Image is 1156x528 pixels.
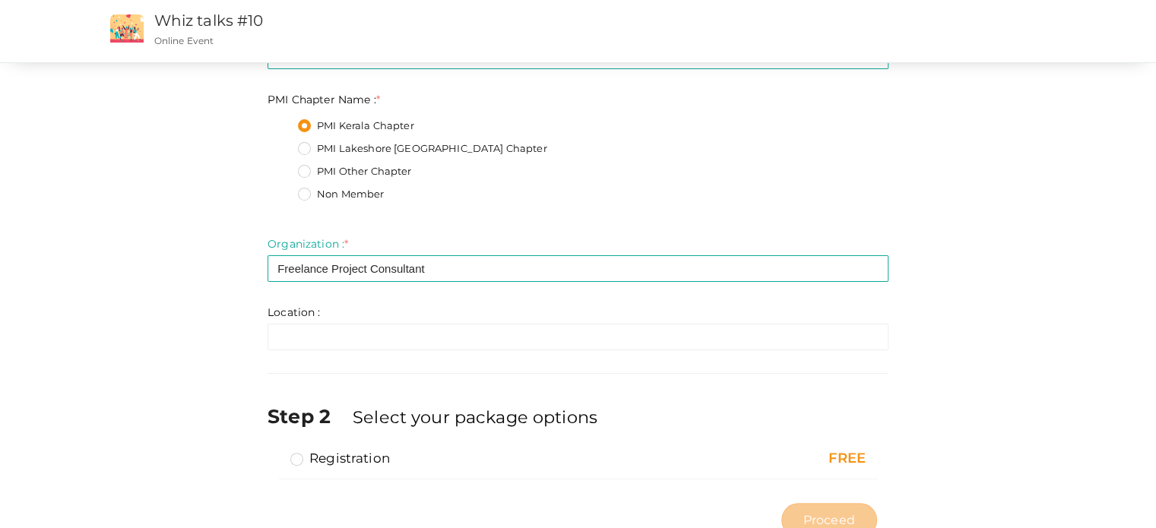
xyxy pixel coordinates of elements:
[298,119,414,134] label: PMI Kerala Chapter
[268,403,350,430] label: Step 2
[290,449,390,467] label: Registration
[268,305,320,320] label: Location :
[298,164,411,179] label: PMI Other Chapter
[298,187,384,202] label: Non Member
[154,11,264,30] a: Whiz talks #10
[268,92,380,107] label: PMI Chapter Name :
[298,141,546,157] label: PMI Lakeshore [GEOGRAPHIC_DATA] Chapter
[268,236,348,251] label: Organization :
[110,14,144,43] img: event2.png
[353,405,597,429] label: Select your package options
[693,449,866,469] div: FREE
[154,34,733,47] p: Online Event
